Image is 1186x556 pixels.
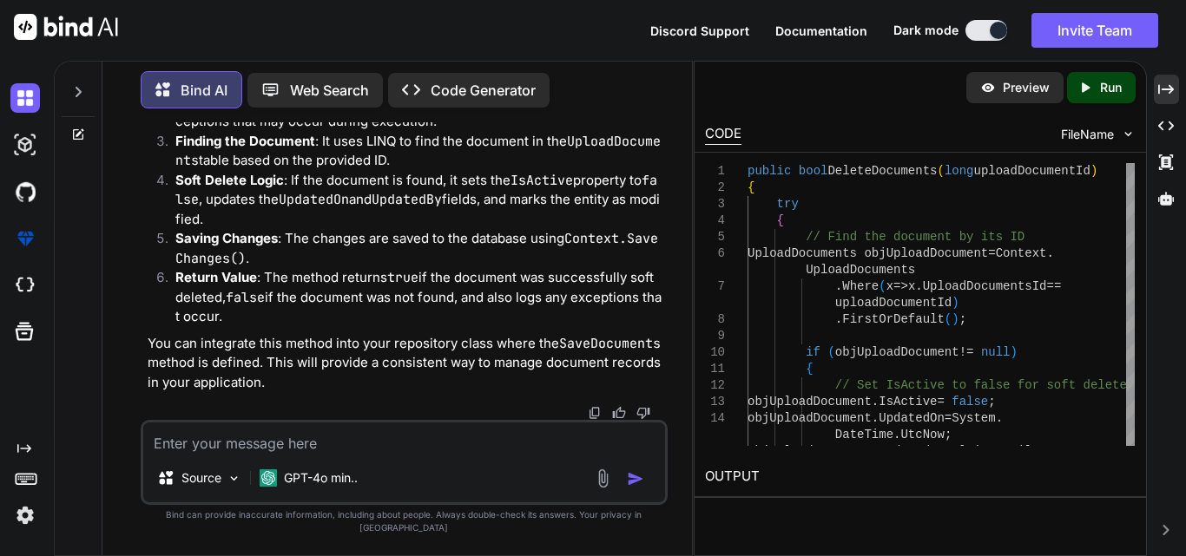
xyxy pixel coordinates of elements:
span: Dark mode [893,22,959,39]
span: ( [879,279,886,293]
span: IsActive [879,395,937,409]
img: dislike [636,406,650,420]
span: { [806,362,813,376]
span: ) [952,312,959,326]
span: UpdatedBy [879,444,945,458]
span: { [777,213,784,227]
span: ) [1011,345,1018,359]
p: Code Generator [431,80,536,101]
span: . [1039,444,1046,458]
span: == [1047,279,1062,293]
span: . [915,279,922,293]
span: => [893,279,908,293]
span: . [835,312,842,326]
span: uploadDocumentId [835,296,952,310]
p: Web Search [290,80,369,101]
span: uploadDocumentId [974,164,1090,178]
code: Context.SaveChanges() [175,230,658,267]
p: Bind AI [181,80,227,101]
span: // Set IsActive to false for soft delete [835,378,1127,392]
img: preview [980,80,996,95]
p: Source [181,469,221,487]
span: . [1046,246,1053,260]
button: Documentation [775,22,867,40]
p: Bind can provide inaccurate information, including about people. Always double-check its answers.... [141,508,668,534]
span: objUploadDocument [748,395,872,409]
span: . [872,411,879,425]
span: public [748,164,791,178]
p: : The changes are saved to the database using . [175,229,664,268]
span: try [777,197,799,211]
h2: OUTPUT [695,456,1146,497]
span: FileName [1061,126,1114,143]
div: 2 [705,180,725,196]
span: UploadDocuments [806,263,915,277]
span: // Find the document by its ID [806,230,1025,244]
span: ; [959,312,966,326]
span: Context [996,246,1047,260]
span: UploadDocumentsId [923,279,1047,293]
span: Discord Support [650,23,749,38]
p: : It uses LINQ to find the document in the table based on the provided ID. [175,132,664,171]
span: ) [1090,164,1097,178]
span: DateTime [835,428,893,442]
span: ( [937,164,944,178]
div: 15 [705,443,725,460]
div: 12 [705,377,725,394]
span: = [945,444,952,458]
span: UpdatedOn [879,411,945,425]
img: icon [627,470,644,487]
code: false [226,289,265,306]
div: 10 [705,344,725,361]
div: 8 [705,311,725,328]
span: objUploadDocument [748,444,872,458]
p: : The method returns if the document was successfully soft deleted, if the document was not found... [175,268,664,327]
span: = [937,395,944,409]
p: : If the document is found, it sets the property to , updates the and fields, and marks the entit... [175,171,664,230]
img: Bind AI [14,14,118,40]
img: GPT-4o mini [260,469,277,487]
span: { [748,180,754,194]
span: . [872,444,879,458]
button: Discord Support [650,22,749,40]
span: ) [952,296,959,310]
strong: Finding the Document [175,133,315,149]
div: 4 [705,213,725,229]
img: copy [588,406,602,420]
span: . [872,395,879,409]
p: Preview [1003,79,1050,96]
span: UtcNow [900,428,944,442]
img: settings [10,500,40,530]
code: false [175,172,657,209]
span: null [981,345,1011,359]
span: false [952,395,988,409]
img: attachment [593,468,613,488]
code: SaveDocuments [559,335,661,352]
span: bool [799,164,828,178]
div: 3 [705,196,725,213]
p: GPT-4o min.. [284,469,358,487]
span: if [806,345,820,359]
img: like [612,406,626,420]
span: DeleteDocuments [827,164,937,178]
span: Where [842,279,879,293]
div: 5 [705,229,725,245]
div: CODE [705,124,741,145]
code: IsActive [511,172,573,189]
img: cloudideIcon [10,271,40,300]
div: 9 [705,328,725,344]
strong: Saving Changes [175,230,278,246]
strong: Soft Delete Logic [175,172,284,188]
span: ; [945,428,952,442]
span: Documentation [775,23,867,38]
div: 11 [705,361,725,377]
span: . [835,279,842,293]
strong: Return Value [175,269,257,285]
span: = [988,246,995,260]
span: x [908,279,915,293]
span: long [945,164,974,178]
span: . [996,411,1003,425]
p: You can integrate this method into your repository class where the method is defined. This will p... [148,334,664,393]
img: Pick Models [227,471,241,486]
span: . [893,428,900,442]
